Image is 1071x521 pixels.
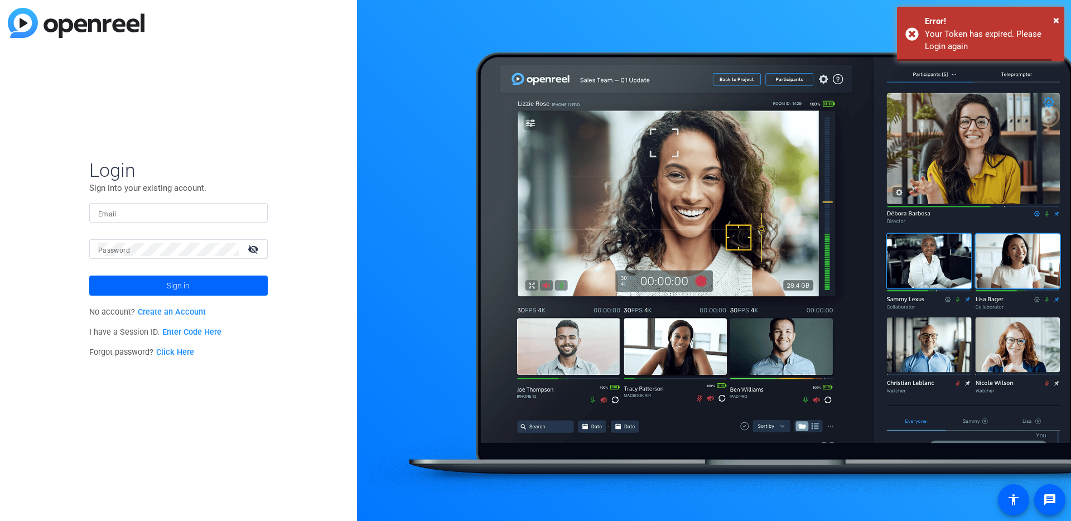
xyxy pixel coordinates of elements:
[8,8,144,38] img: blue-gradient.svg
[98,206,259,220] input: Enter Email Address
[167,272,190,300] span: Sign in
[89,276,268,296] button: Sign in
[925,15,1056,28] div: Error!
[1007,493,1020,506] mat-icon: accessibility
[89,307,206,317] span: No account?
[162,327,221,337] a: Enter Code Here
[1053,13,1059,27] span: ×
[89,327,221,337] span: I have a Session ID.
[241,241,268,257] mat-icon: visibility_off
[98,247,130,254] mat-label: Password
[925,28,1056,53] div: Your Token has expired. Please Login again
[156,348,194,357] a: Click Here
[89,158,268,182] span: Login
[1053,12,1059,28] button: Close
[138,307,206,317] a: Create an Account
[98,210,117,218] mat-label: Email
[89,182,268,194] p: Sign into your existing account.
[1043,493,1056,506] mat-icon: message
[89,348,194,357] span: Forgot password?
